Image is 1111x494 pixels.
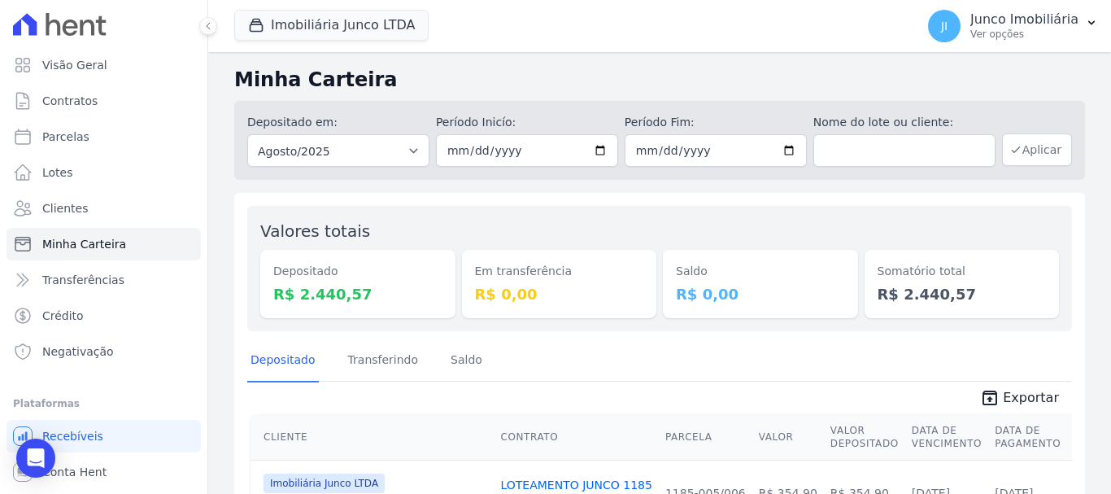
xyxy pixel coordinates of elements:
th: Parcela [659,414,752,461]
span: Recebíveis [42,428,103,444]
label: Depositado em: [247,116,338,129]
h2: Minha Carteira [234,65,1085,94]
span: Contratos [42,93,98,109]
span: Imobiliária Junco LTDA [264,474,385,493]
button: Imobiliária Junco LTDA [234,10,429,41]
div: Open Intercom Messenger [16,439,55,478]
span: Visão Geral [42,57,107,73]
a: Conta Hent [7,456,201,488]
p: Ver opções [970,28,1078,41]
a: Recebíveis [7,420,201,452]
span: Exportar [1003,388,1059,408]
a: Crédito [7,299,201,332]
label: Período Inicío: [436,114,618,131]
span: Lotes [42,164,73,181]
dd: R$ 0,00 [475,283,644,305]
dd: R$ 0,00 [676,283,845,305]
a: Transferindo [345,340,422,383]
dt: Somatório total [878,263,1047,280]
a: Lotes [7,156,201,189]
span: Minha Carteira [42,236,126,252]
a: LOTEAMENTO JUNCO 1185 [500,479,651,492]
span: Parcelas [42,129,89,145]
a: Saldo [447,340,486,383]
a: Clientes [7,192,201,225]
span: JI [941,20,948,32]
a: Visão Geral [7,49,201,81]
a: Contratos [7,85,201,117]
button: JI Junco Imobiliária Ver opções [915,3,1111,49]
div: Plataformas [13,394,194,413]
th: Valor [752,414,824,461]
a: Negativação [7,335,201,368]
th: Data de Pagamento [988,414,1067,461]
p: Junco Imobiliária [970,11,1078,28]
label: Período Fim: [625,114,807,131]
th: Valor Depositado [824,414,905,461]
th: Data de Vencimento [905,414,988,461]
th: Cliente [251,414,494,461]
a: Transferências [7,264,201,296]
dd: R$ 2.440,57 [273,283,442,305]
label: Valores totais [260,221,370,241]
i: unarchive [980,388,1000,408]
a: unarchive Exportar [967,388,1072,411]
span: Clientes [42,200,88,216]
span: Negativação [42,343,114,360]
a: Parcelas [7,120,201,153]
button: Aplicar [1002,133,1072,166]
span: Transferências [42,272,124,288]
span: Crédito [42,308,84,324]
th: Contrato [494,414,658,461]
a: Minha Carteira [7,228,201,260]
dd: R$ 2.440,57 [878,283,1047,305]
label: Nome do lote ou cliente: [813,114,996,131]
dt: Depositado [273,263,442,280]
span: Conta Hent [42,464,107,480]
a: Depositado [247,340,319,383]
dt: Saldo [676,263,845,280]
dt: Em transferência [475,263,644,280]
